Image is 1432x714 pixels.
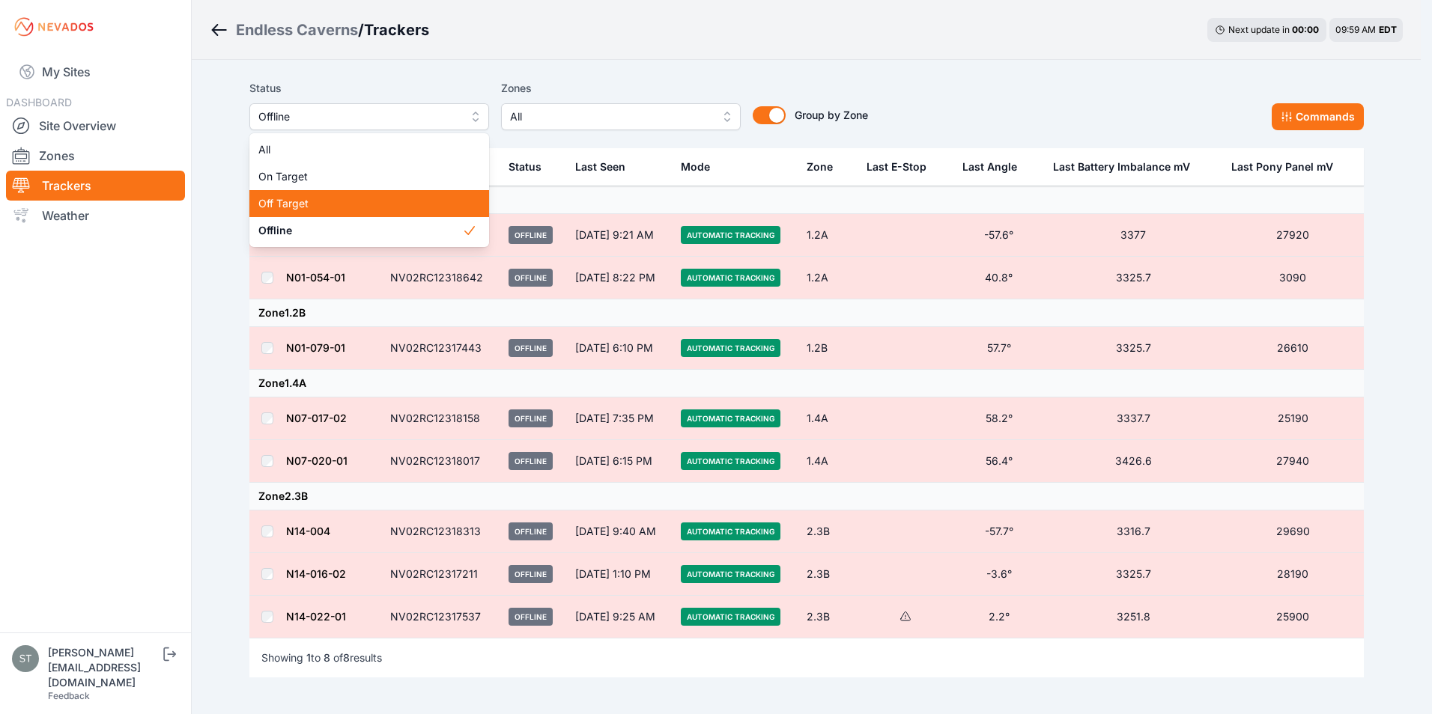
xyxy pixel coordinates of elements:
span: Offline [258,108,459,126]
span: Off Target [258,196,462,211]
span: All [258,142,462,157]
span: Offline [258,223,462,238]
button: Offline [249,103,489,130]
div: Offline [249,133,489,247]
span: On Target [258,169,462,184]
